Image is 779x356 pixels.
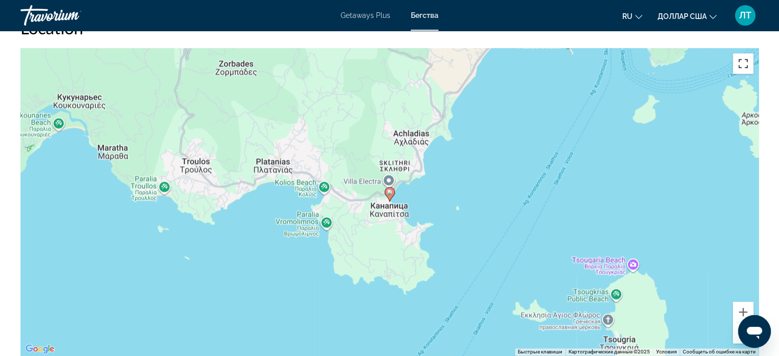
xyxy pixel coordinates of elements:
[23,342,57,355] a: Открыть эту область в Google Картах (в новом окне)
[739,10,751,20] font: ЛТ
[23,342,57,355] img: Google
[733,302,753,322] button: Увеличить
[622,9,642,24] button: Изменить язык
[658,9,717,24] button: Изменить валюту
[411,11,438,19] a: Бегства
[733,53,753,74] button: Включить полноэкранный режим
[622,12,633,20] font: ru
[518,348,562,355] button: Быстрые клавиши
[656,349,677,354] a: Условия (ссылка откроется в новой вкладке)
[732,5,759,26] button: Меню пользователя
[20,2,123,29] a: Травориум
[738,315,771,348] iframe: Кнопка запуска окна обмена сообщениями
[733,323,753,343] button: Уменьшить
[683,349,755,354] a: Сообщить об ошибке на карте
[341,11,390,19] a: Getaways Plus
[658,12,707,20] font: доллар США
[569,349,650,354] span: Картографические данные ©2025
